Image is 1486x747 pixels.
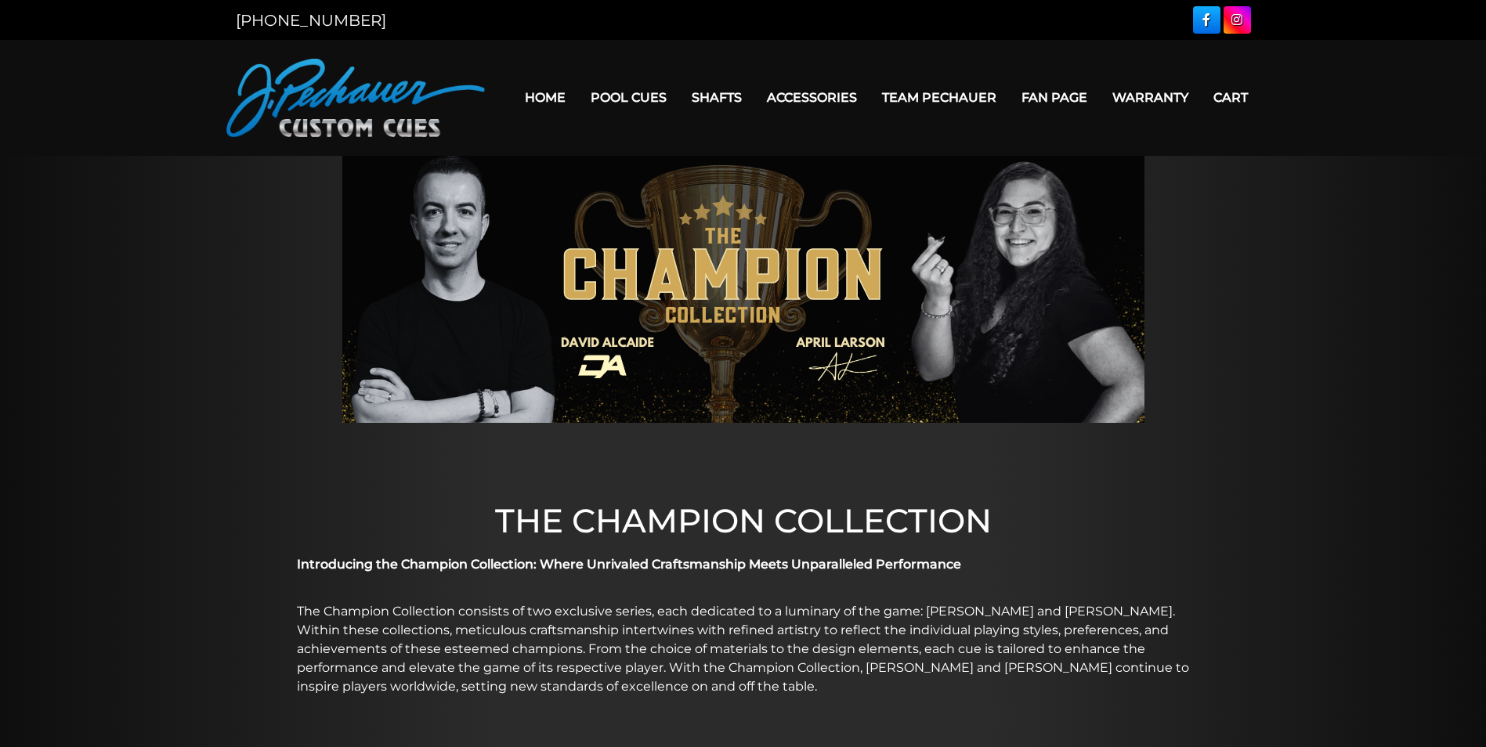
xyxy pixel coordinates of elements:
p: The Champion Collection consists of two exclusive series, each dedicated to a luminary of the gam... [297,602,1190,696]
strong: Introducing the Champion Collection: Where Unrivaled Craftsmanship Meets Unparalleled Performance [297,557,961,572]
a: Shafts [679,78,754,117]
a: Cart [1201,78,1260,117]
a: Warranty [1100,78,1201,117]
a: Home [512,78,578,117]
a: Pool Cues [578,78,679,117]
a: Accessories [754,78,870,117]
a: [PHONE_NUMBER] [236,11,386,30]
img: Pechauer Custom Cues [226,59,485,137]
a: Team Pechauer [870,78,1009,117]
a: Fan Page [1009,78,1100,117]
